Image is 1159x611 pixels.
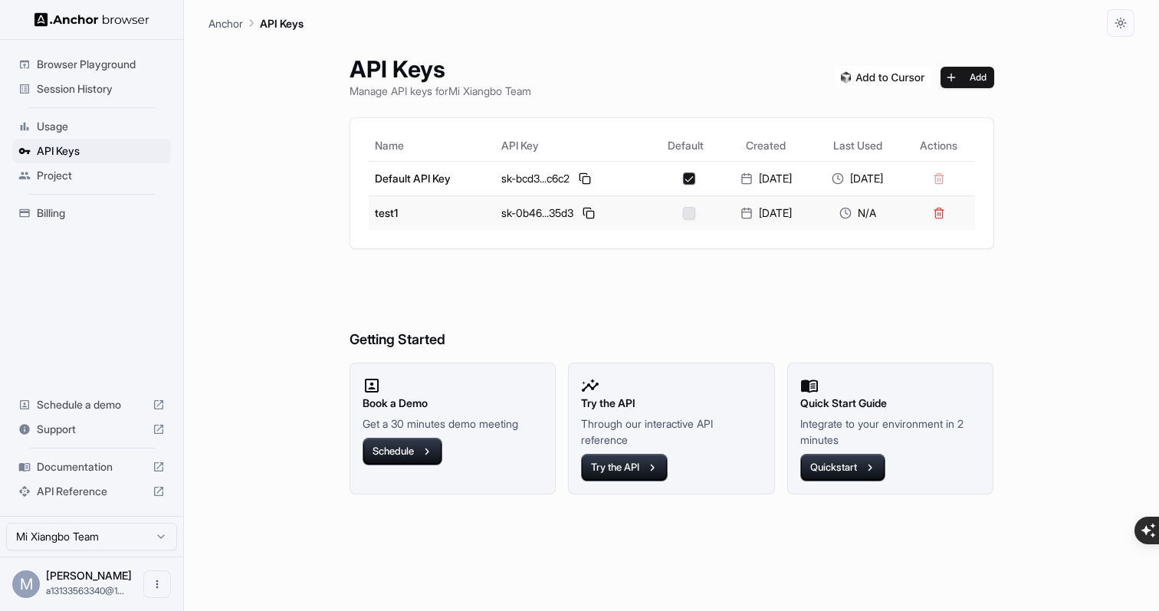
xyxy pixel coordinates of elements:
img: Anchor Logo [34,12,149,27]
span: Browser Playground [37,57,165,72]
span: Documentation [37,459,146,475]
h2: Quick Start Guide [800,395,981,412]
button: Copy API key [576,169,594,188]
p: Anchor [208,15,243,31]
nav: breadcrumb [208,15,304,31]
th: Default [651,130,720,161]
h2: Book a Demo [363,395,543,412]
th: Created [721,130,812,161]
p: Through our interactive API reference [581,416,762,448]
div: N/A [818,205,897,221]
h2: Try the API [581,395,762,412]
div: Documentation [12,455,171,479]
div: M [12,570,40,598]
div: Billing [12,201,171,225]
span: API Keys [37,143,165,159]
th: API Key [495,130,652,161]
p: Manage API keys for Mi Xiangbo Team [350,83,531,99]
img: Add anchorbrowser MCP server to Cursor [835,67,931,88]
span: API Reference [37,484,146,499]
div: Project [12,163,171,188]
p: API Keys [260,15,304,31]
span: Usage [37,119,165,134]
th: Name [369,130,495,161]
div: API Reference [12,479,171,504]
td: test1 [369,195,495,230]
span: Support [37,422,146,437]
div: [DATE] [818,171,897,186]
p: Integrate to your environment in 2 minutes [800,416,981,448]
div: [DATE] [727,171,806,186]
h1: API Keys [350,55,531,83]
span: Session History [37,81,165,97]
th: Last Used [812,130,903,161]
span: Project [37,168,165,183]
span: Billing [37,205,165,221]
button: Quickstart [800,454,885,481]
p: Get a 30 minutes demo meeting [363,416,543,432]
div: Usage [12,114,171,139]
div: Support [12,417,171,442]
div: Session History [12,77,171,101]
h6: Getting Started [350,268,994,351]
th: Actions [903,130,974,161]
button: Add [941,67,994,88]
div: [DATE] [727,205,806,221]
div: API Keys [12,139,171,163]
div: Browser Playground [12,52,171,77]
div: Schedule a demo [12,393,171,417]
button: Try the API [581,454,668,481]
button: Schedule [363,438,442,465]
div: sk-bcd3...c6c2 [501,169,645,188]
span: a13133563340@163.com [46,585,124,596]
div: sk-0b46...35d3 [501,204,645,222]
span: Mi Xiangbo [46,569,132,582]
button: Open menu [143,570,171,598]
span: Schedule a demo [37,397,146,412]
td: Default API Key [369,161,495,195]
button: Copy API key [579,204,598,222]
